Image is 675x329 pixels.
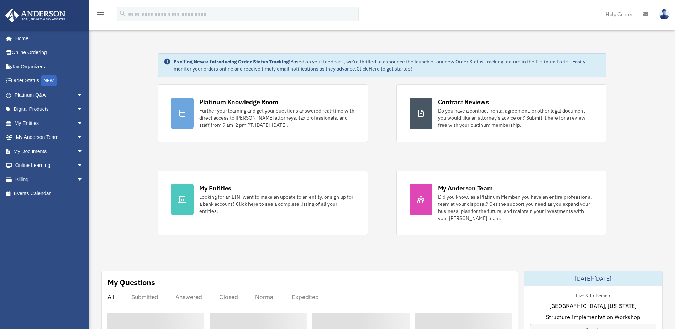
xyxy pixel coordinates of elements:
a: My Entities Looking for an EIN, want to make an update to an entity, or sign up for a bank accoun... [158,171,368,235]
div: Further your learning and get your questions answered real-time with direct access to [PERSON_NAM... [199,107,355,129]
a: menu [96,12,105,19]
div: Live & In-Person [570,291,616,299]
div: Closed [219,293,238,301]
i: search [119,10,127,17]
a: Home [5,31,91,46]
a: Events Calendar [5,187,94,201]
a: Platinum Knowledge Room Further your learning and get your questions answered real-time with dire... [158,84,368,142]
div: [DATE]-[DATE] [524,271,662,286]
a: Click Here to get started! [357,66,412,72]
span: arrow_drop_down [77,172,91,187]
span: arrow_drop_down [77,130,91,145]
div: My Entities [199,184,231,193]
a: My Anderson Teamarrow_drop_down [5,130,94,145]
i: menu [96,10,105,19]
a: My Documentsarrow_drop_down [5,144,94,158]
span: arrow_drop_down [77,144,91,159]
span: Structure Implementation Workshop [546,313,640,321]
div: My Anderson Team [438,184,493,193]
img: User Pic [659,9,670,19]
div: Looking for an EIN, want to make an update to an entity, or sign up for a bank account? Click her... [199,193,355,215]
a: Online Ordering [5,46,94,60]
a: Order StatusNEW [5,74,94,88]
div: Answered [175,293,202,301]
a: Online Learningarrow_drop_down [5,158,94,173]
div: Based on your feedback, we're thrilled to announce the launch of our new Order Status Tracking fe... [174,58,601,72]
span: arrow_drop_down [77,116,91,131]
div: Expedited [292,293,319,301]
span: arrow_drop_down [77,158,91,173]
div: My Questions [107,277,155,288]
div: Platinum Knowledge Room [199,98,278,106]
div: Submitted [131,293,158,301]
div: Normal [255,293,275,301]
div: NEW [41,75,57,86]
a: Tax Organizers [5,59,94,74]
div: Did you know, as a Platinum Member, you have an entire professional team at your disposal? Get th... [438,193,594,222]
img: Anderson Advisors Platinum Portal [3,9,68,22]
div: Do you have a contract, rental agreement, or other legal document you would like an attorney's ad... [438,107,594,129]
a: Billingarrow_drop_down [5,172,94,187]
span: arrow_drop_down [77,88,91,103]
div: All [107,293,114,301]
a: Digital Productsarrow_drop_down [5,102,94,116]
span: [GEOGRAPHIC_DATA], [US_STATE] [549,302,637,310]
a: My Anderson Team Did you know, as a Platinum Member, you have an entire professional team at your... [396,171,607,235]
a: Platinum Q&Aarrow_drop_down [5,88,94,102]
a: Contract Reviews Do you have a contract, rental agreement, or other legal document you would like... [396,84,607,142]
strong: Exciting News: Introducing Order Status Tracking! [174,58,290,65]
a: My Entitiesarrow_drop_down [5,116,94,130]
span: arrow_drop_down [77,102,91,117]
div: Contract Reviews [438,98,489,106]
